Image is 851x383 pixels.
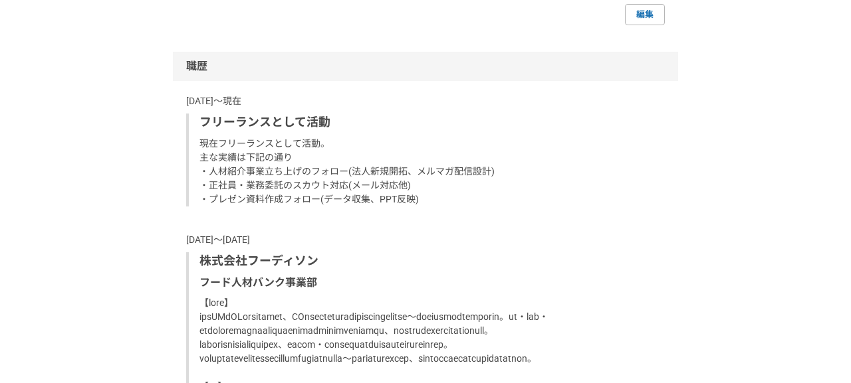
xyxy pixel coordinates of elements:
[625,4,665,25] a: 編集
[186,94,665,108] p: [DATE]〜現在
[199,275,654,291] p: フード人材バンク事業部
[199,252,654,270] p: 株式会社フーディソン
[199,137,654,206] p: 現在フリーランスとして活動。 主な実績は下記の通り ・人材紹介事業立ち上げのフォロー(法人新規開拓、メルマガ配信設計) ・正社員・業務委託のスカウト対応(メール対応他) ・プレゼン資料作成フォロ...
[186,233,665,247] p: [DATE]〜[DATE]
[199,114,654,131] p: フリーランスとして活動
[173,52,678,81] div: 職歴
